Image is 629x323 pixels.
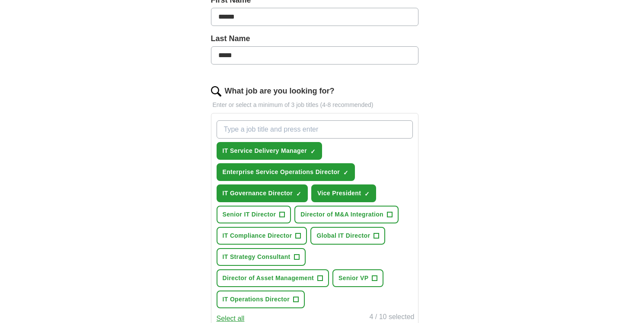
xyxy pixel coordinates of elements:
[217,184,308,202] button: IT Governance Director✓
[217,206,291,223] button: Senior IT Director
[217,227,307,245] button: IT Compliance Director
[223,168,340,177] span: Enterprise Service Operations Director
[316,231,370,240] span: Global IT Director
[217,142,322,160] button: IT Service Delivery Manager✓
[211,33,418,45] label: Last Name
[217,120,413,139] input: Type a job title and press enter
[296,191,301,197] span: ✓
[223,146,307,155] span: IT Service Delivery Manager
[300,210,383,219] span: Director of M&A Integration
[211,86,221,97] img: search.png
[217,163,355,181] button: Enterprise Service Operations Director✓
[311,184,376,202] button: Vice President✓
[223,210,276,219] span: Senior IT Director
[217,248,306,266] button: IT Strategy Consultant
[223,295,290,304] span: IT Operations Director
[223,252,291,262] span: IT Strategy Consultant
[343,169,348,176] span: ✓
[223,231,292,240] span: IT Compliance Director
[364,191,370,197] span: ✓
[332,269,383,287] button: Senior VP
[317,189,361,198] span: Vice President
[310,227,385,245] button: Global IT Director
[338,274,368,283] span: Senior VP
[310,148,316,155] span: ✓
[225,85,335,97] label: What job are you looking for?
[211,100,418,110] p: Enter or select a minimum of 3 job titles (4-8 recommended)
[294,206,399,223] button: Director of M&A Integration
[217,291,305,308] button: IT Operations Director
[223,189,293,198] span: IT Governance Director
[223,274,314,283] span: Director of Asset Management
[217,269,329,287] button: Director of Asset Management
